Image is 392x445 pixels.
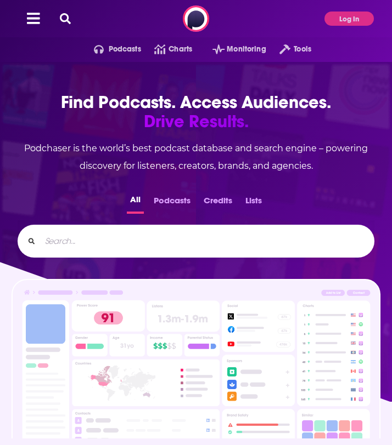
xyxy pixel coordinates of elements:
[266,41,311,58] button: open menu
[150,192,194,214] button: Podcasts
[41,232,365,250] input: Search...
[18,225,374,258] div: Search...
[200,192,236,214] button: Credits
[324,12,374,26] button: Log In
[199,41,266,58] button: open menu
[109,42,141,57] span: Podcasts
[18,112,374,131] span: Drive Results.
[141,41,192,58] a: Charts
[242,192,265,214] button: Lists
[169,42,192,57] span: Charts
[183,5,209,32] img: Podchaser - Follow, Share and Rate Podcasts
[81,41,141,58] button: open menu
[227,42,266,57] span: Monitoring
[18,93,374,131] h1: Find Podcasts. Access Audiences.
[294,42,311,57] span: Tools
[127,192,144,214] button: All
[18,140,374,175] h2: Podchaser is the world’s best podcast database and search engine – powering discovery for listene...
